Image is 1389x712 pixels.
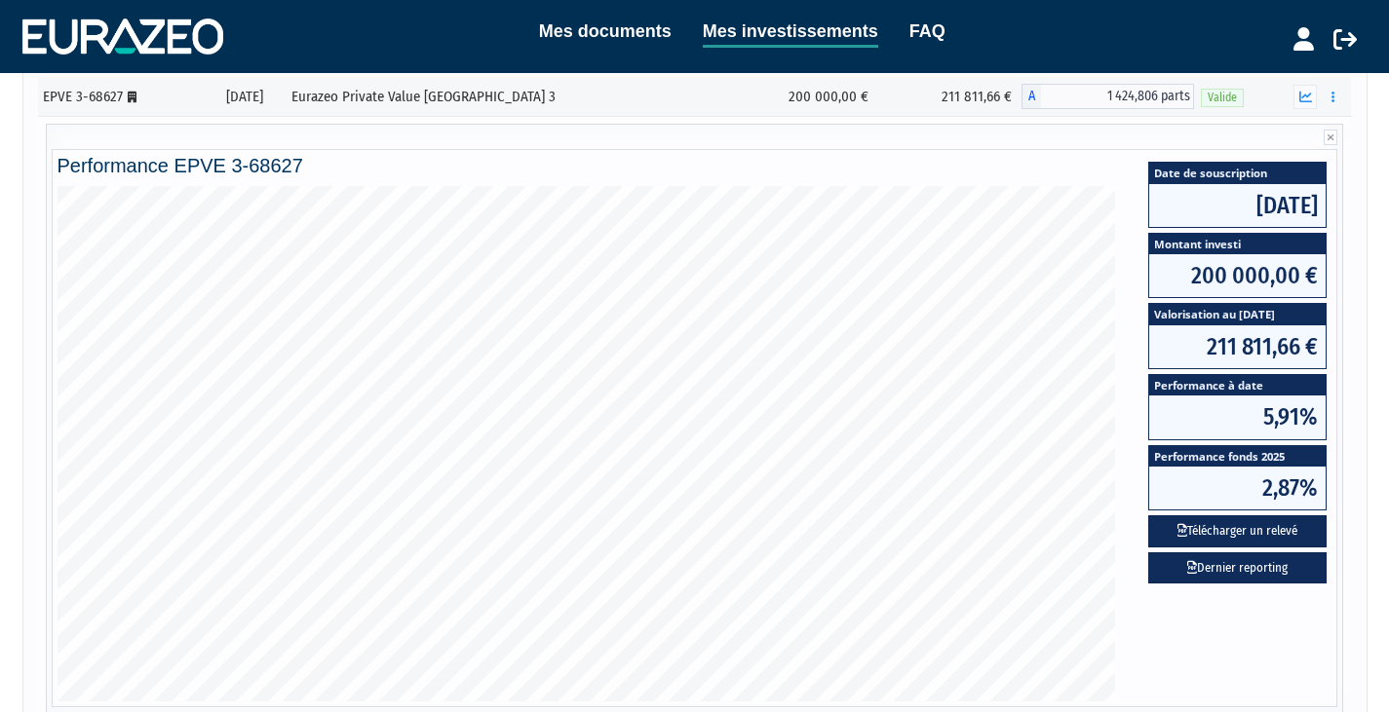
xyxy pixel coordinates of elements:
[909,18,945,45] a: FAQ
[1149,467,1326,509] span: 2,87%
[1022,84,1041,109] span: A
[878,77,1022,116] td: 211 811,66 €
[1149,375,1326,395] span: Performance à date
[291,87,718,107] div: Eurazeo Private Value [GEOGRAPHIC_DATA] 3
[1149,446,1326,467] span: Performance fonds 2025
[1022,84,1194,109] div: A - Eurazeo Private Value Europe 3
[1149,234,1326,254] span: Montant investi
[1149,304,1326,324] span: Valorisation au [DATE]
[539,18,672,45] a: Mes documents
[43,87,198,107] div: EPVE 3-68627
[1149,395,1326,438] span: 5,91%
[1149,254,1326,297] span: 200 000,00 €
[1201,89,1244,107] span: Valide
[703,18,878,48] a: Mes investissements
[212,87,278,107] div: [DATE]
[22,19,223,54] img: 1732889491-logotype_eurazeo_blanc_rvb.png
[1041,84,1194,109] span: 1 424,806 parts
[1149,163,1326,183] span: Date de souscription
[1148,552,1327,584] a: Dernier reporting
[128,92,136,103] i: [Français] Personne morale
[1149,184,1326,227] span: [DATE]
[1148,515,1327,547] button: Télécharger un relevé
[725,77,878,116] td: 200 000,00 €
[1149,325,1326,368] span: 211 811,66 €
[58,155,1332,176] h4: Performance EPVE 3-68627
